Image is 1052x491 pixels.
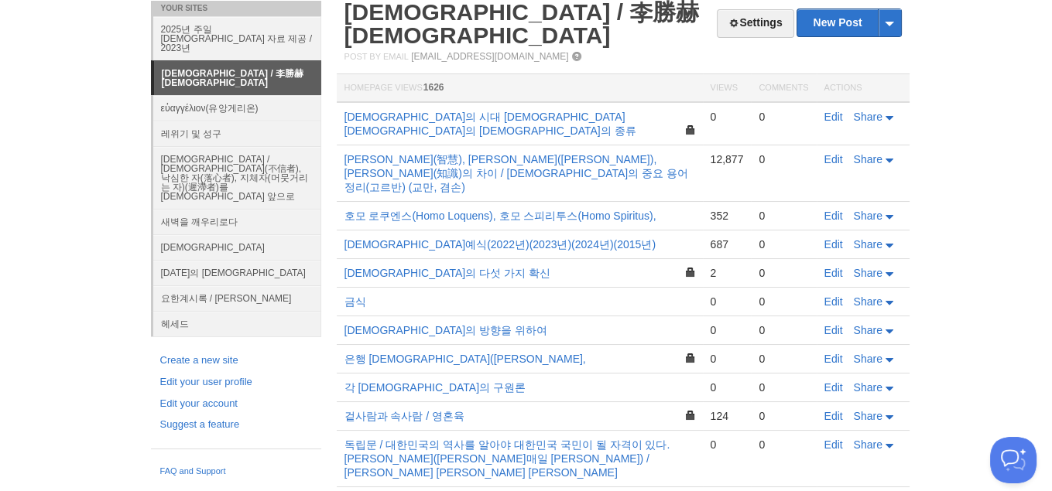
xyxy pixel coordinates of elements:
th: Views [703,74,752,103]
div: 124 [711,409,744,423]
a: [DEMOGRAPHIC_DATA]의 시대 [DEMOGRAPHIC_DATA] [DEMOGRAPHIC_DATA]의 [DEMOGRAPHIC_DATA]의 종류 [344,111,636,137]
div: 0 [711,110,744,124]
a: [DEMOGRAPHIC_DATA]의 방향을 위하여 [344,324,547,336]
a: Edit [824,438,843,451]
a: Edit your user profile [160,374,312,390]
div: 0 [759,152,808,166]
span: Share [854,210,882,222]
div: 12,877 [711,152,744,166]
span: Share [854,381,882,394]
span: Share [854,153,882,165]
div: 0 [759,409,808,423]
div: 0 [759,266,808,280]
a: [DATE]의 [DEMOGRAPHIC_DATA] [153,260,321,285]
span: Share [854,238,882,251]
div: 0 [759,209,808,223]
div: 687 [711,237,744,251]
a: Suggest a feature [160,417,312,433]
span: Share [854,438,882,451]
a: FAQ and Support [160,465,312,479]
span: Share [854,111,882,123]
a: [EMAIL_ADDRESS][DOMAIN_NAME] [411,51,568,62]
a: 호모 로쿠엔스(Homo Loquens), 호모 스피리투스(Homo Spiritus), [344,210,656,222]
a: 2025년 주일 [DEMOGRAPHIC_DATA] 자료 제공 / 2023년 [153,16,321,60]
a: 은행 [DEMOGRAPHIC_DATA]([PERSON_NAME], [344,353,586,365]
a: Edit [824,353,843,365]
a: [PERSON_NAME](智慧), [PERSON_NAME]([PERSON_NAME]), [PERSON_NAME](知識)의 차이 / [DEMOGRAPHIC_DATA]의 중요 용... [344,153,688,193]
div: 0 [711,295,744,309]
a: 헤세드 [153,311,321,336]
span: Share [854,295,882,308]
a: Edit [824,238,843,251]
a: Edit [824,410,843,422]
span: Post by Email [344,52,409,61]
a: New Post [797,9,900,36]
div: 0 [759,352,808,366]
div: 0 [759,295,808,309]
span: Share [854,267,882,279]
div: 0 [759,110,808,124]
a: [DEMOGRAPHIC_DATA] / [DEMOGRAPHIC_DATA](不信者), 낙심한 자(落心者), 지체자(머뭇거리는 자)(遲滯者)를 [DEMOGRAPHIC_DATA] 앞으로 [153,146,321,209]
div: 0 [711,323,744,337]
a: Edit [824,210,843,222]
a: 레위기 및 성구 [153,121,321,146]
div: 0 [711,438,744,452]
a: Edit [824,381,843,394]
th: Comments [751,74,816,103]
a: Edit [824,267,843,279]
span: Share [854,410,882,422]
a: [DEMOGRAPHIC_DATA] [153,234,321,260]
a: Settings [717,9,793,38]
a: Edit [824,111,843,123]
a: [DEMOGRAPHIC_DATA] / 李勝赫[DEMOGRAPHIC_DATA] [154,61,321,95]
a: Edit your account [160,396,312,412]
li: Your Sites [151,1,321,16]
a: 새벽을 깨우리로다 [153,209,321,234]
a: Edit [824,295,843,308]
a: 금식 [344,295,366,308]
a: 요한계시록 / [PERSON_NAME] [153,285,321,311]
div: 0 [711,352,744,366]
a: 독립문 / 대한민국의 역사를 알아야 대한민국 국민이 될 자격이 있다. [PERSON_NAME]([PERSON_NAME]매일 [PERSON_NAME]) / [PERSON_NAM... [344,438,670,479]
div: 2 [711,266,744,280]
a: Edit [824,324,843,336]
th: Homepage Views [337,74,703,103]
th: Actions [817,74,910,103]
iframe: Help Scout Beacon - Open [990,437,1037,483]
div: 0 [759,380,808,394]
div: 0 [759,323,808,337]
a: 겉사람과 속사람 / 영혼육 [344,410,465,422]
a: εὐαγγέλιον(유앙게리온) [153,95,321,121]
span: Share [854,324,882,336]
a: Create a new site [160,353,312,369]
div: 0 [711,380,744,394]
a: [DEMOGRAPHIC_DATA]예식(2022년)(2023년)(2024년)(2015년) [344,238,656,251]
span: 1626 [423,82,444,93]
span: Share [854,353,882,365]
a: [DEMOGRAPHIC_DATA]의 다섯 가지 확신 [344,267,550,279]
div: 0 [759,438,808,452]
div: 352 [711,209,744,223]
a: 각 [DEMOGRAPHIC_DATA]의 구원론 [344,381,526,394]
div: 0 [759,237,808,251]
a: Edit [824,153,843,165]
